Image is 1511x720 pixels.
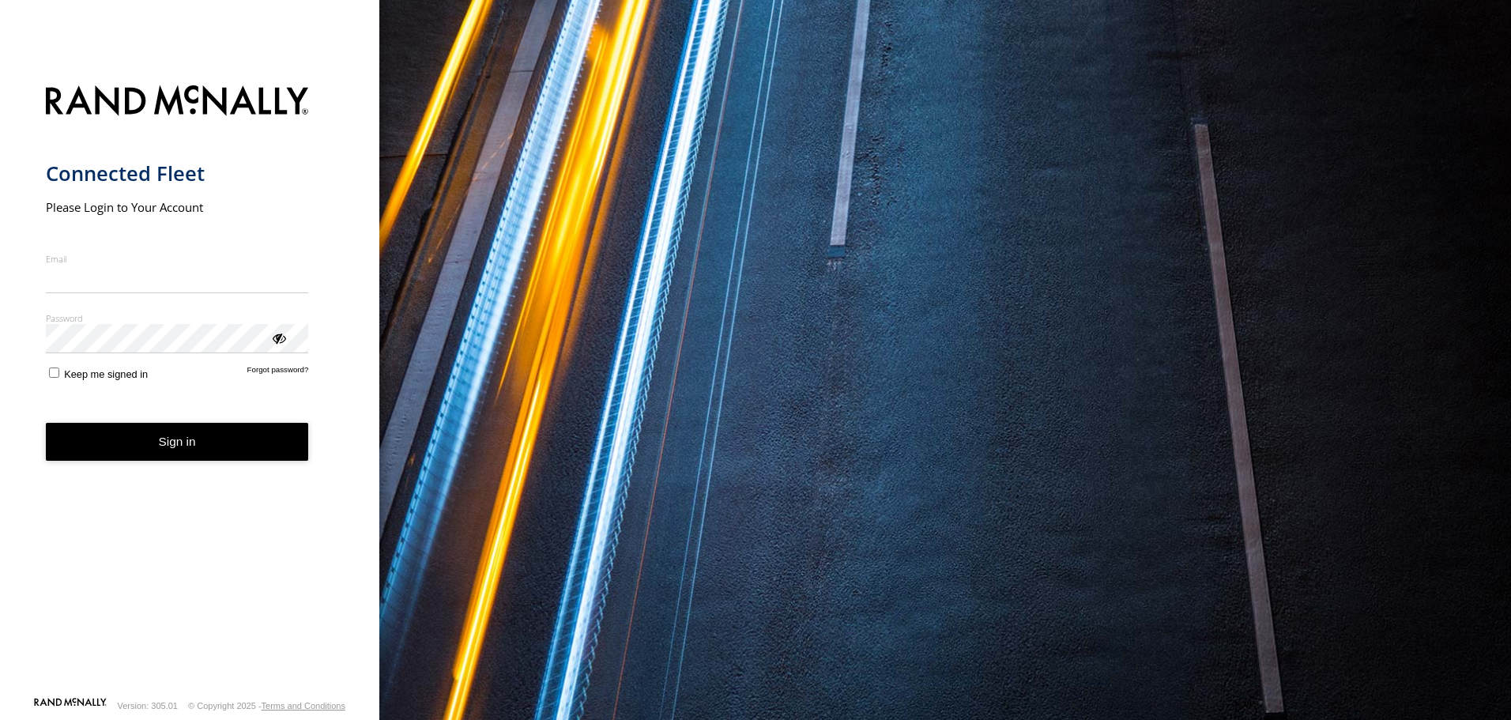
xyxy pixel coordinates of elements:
[188,701,345,711] div: © Copyright 2025 -
[46,199,309,215] h2: Please Login to Your Account
[46,160,309,187] h1: Connected Fleet
[34,698,107,714] a: Visit our Website
[49,368,59,378] input: Keep me signed in
[46,312,309,324] label: Password
[247,365,309,380] a: Forgot password?
[46,76,334,696] form: main
[270,330,286,345] div: ViewPassword
[64,368,148,380] span: Keep me signed in
[46,423,309,462] button: Sign in
[46,253,309,265] label: Email
[118,701,178,711] div: Version: 305.01
[46,82,309,123] img: Rand McNally
[262,701,345,711] a: Terms and Conditions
